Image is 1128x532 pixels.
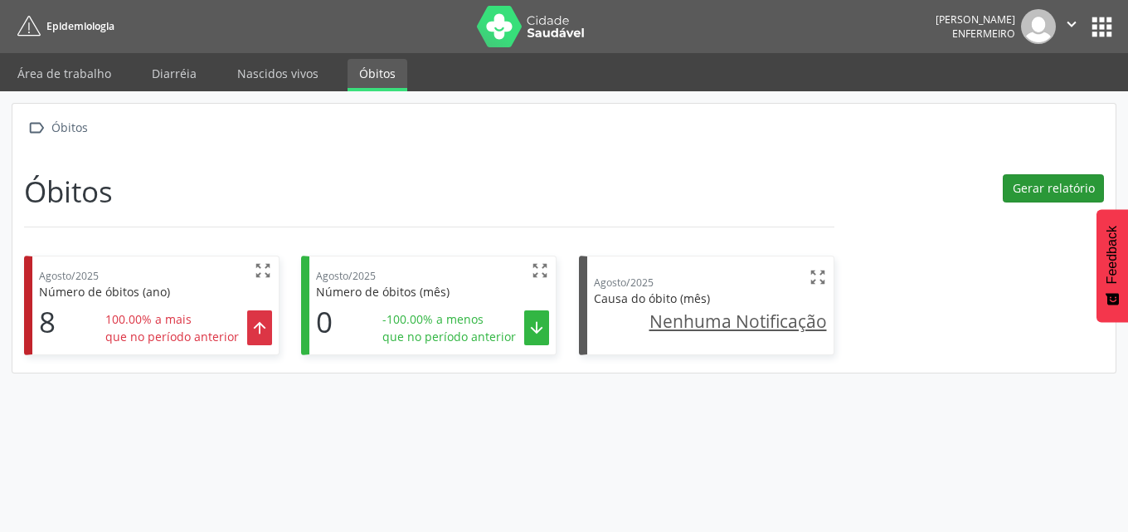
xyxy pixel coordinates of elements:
span: Agosto/2025 [39,269,99,283]
a: Epidemiologia [12,12,114,40]
span: Número de óbitos (mês) [316,284,450,300]
a: Óbitos [348,59,407,91]
a:  Óbitos [24,115,90,139]
i:  [250,319,269,337]
i:  [254,261,272,280]
h1: Óbitos [24,174,113,209]
span: que no período anterior [105,328,239,345]
i:  [528,319,546,337]
div: [PERSON_NAME] [936,12,1015,27]
button: apps [1087,12,1116,41]
span: Enfermeiro [952,27,1015,41]
div: Agosto/2025  Número de óbitos (mês) 0 -100.00% a menos que no período anterior  [301,256,557,355]
h1: 0 [316,305,333,339]
div: Agosto/2025  Causa do óbito (mês) Nenhuma Notificação [579,256,834,355]
span: Agosto/2025 [316,269,376,283]
img: img [1021,9,1056,44]
i:  [809,268,827,286]
span: Número de óbitos (ano) [39,284,170,300]
a: Área de trabalho [6,59,123,88]
button: Gerar relatório [1003,174,1104,203]
i:  [1062,15,1081,33]
h1: 8 [39,305,56,339]
div: Agosto/2025  Número de óbitos (ano) 8 100.00% a mais que no período anterior  [24,256,280,355]
button:  [1056,9,1087,44]
span: Agosto/2025 [594,276,654,290]
button: Feedback - Mostrar pesquisa [1096,209,1128,322]
span: Feedback [1105,226,1120,284]
span: que no período anterior [382,328,516,345]
span: -100.00% a menos [382,310,516,328]
u: Nenhuma Notificação [649,310,827,333]
div: Óbitos [48,115,90,139]
span: Causa do óbito (mês) [594,290,710,306]
span: Epidemiologia [46,19,114,33]
a: Nascidos vivos [226,59,330,88]
i:  [24,115,48,139]
a: Diarréia [140,59,208,88]
span: 100.00% a mais [105,310,239,328]
i:  [531,261,549,280]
